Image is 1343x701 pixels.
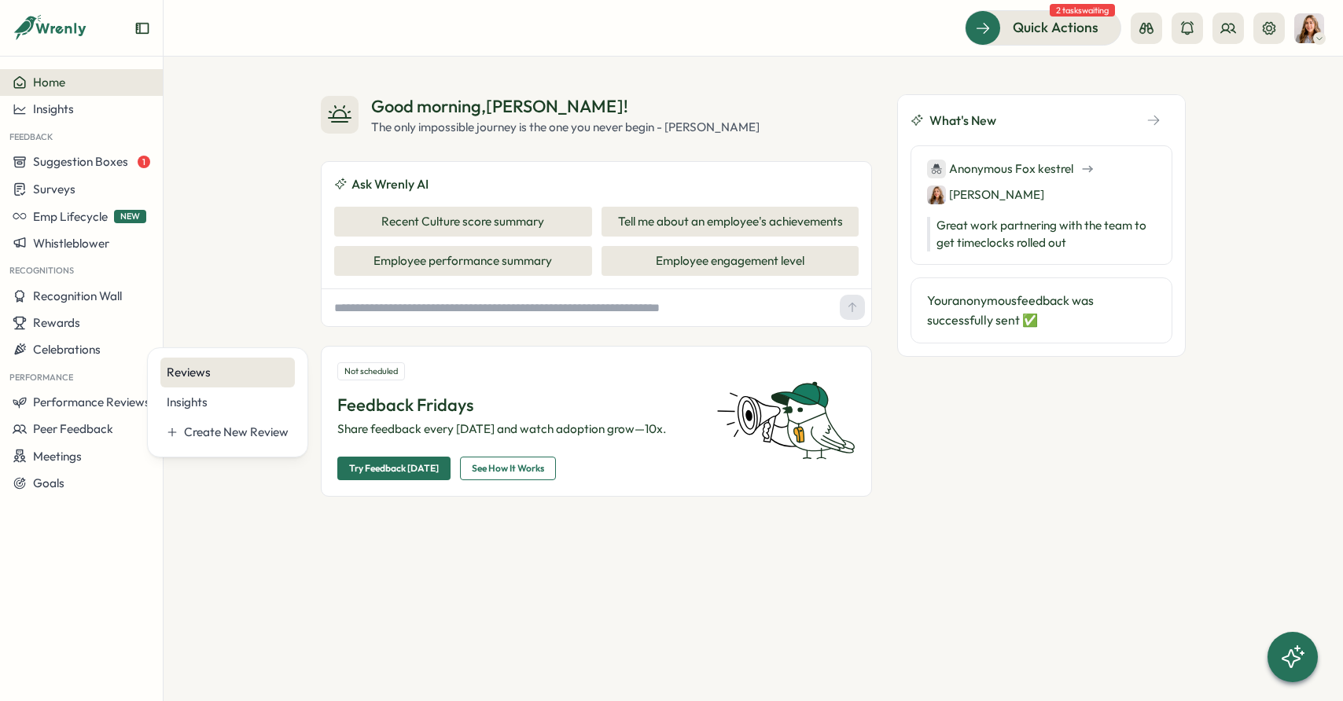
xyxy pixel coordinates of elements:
[602,207,859,237] button: Tell me about an employee's achievements
[33,182,75,196] span: Surveys
[33,154,128,169] span: Suggestion Boxes
[33,342,101,357] span: Celebrations
[160,417,295,447] button: Create New Review
[160,358,295,387] a: Reviews
[965,10,1121,45] button: Quick Actions
[929,111,996,130] span: What's New
[33,421,113,436] span: Peer Feedback
[371,119,760,136] div: The only impossible journey is the one you never begin - [PERSON_NAME]
[33,101,74,116] span: Insights
[1294,13,1324,43] img: Becky Romero
[33,449,82,464] span: Meetings
[349,457,439,479] span: Try Feedback [DATE]
[334,207,592,237] button: Recent Culture score summary
[1013,17,1098,38] span: Quick Actions
[134,20,150,36] button: Expand sidebar
[334,246,592,276] button: Employee performance summary
[184,424,289,441] div: Create New Review
[371,94,760,119] div: Good morning , [PERSON_NAME] !
[33,75,65,90] span: Home
[602,246,859,276] button: Employee engagement level
[33,475,64,490] span: Goals
[337,457,451,480] button: Try Feedback [DATE]
[33,315,80,330] span: Rewards
[167,394,289,411] div: Insights
[138,156,150,168] span: 1
[33,209,108,224] span: Emp Lifecycle
[33,236,109,251] span: Whistleblower
[167,364,289,381] div: Reviews
[33,395,150,409] span: Performance Reviews
[337,362,405,380] div: Not scheduled
[927,217,1156,251] p: Great work partnering with the team to get timeclocks rolled out
[927,185,946,204] img: Becky Romero
[337,393,697,417] p: Feedback Fridays
[460,457,556,480] button: See How It Works
[927,159,1073,178] div: Anonymous Fox kestrel
[160,387,295,417] a: Insights
[472,457,544,479] span: See How It Works
[927,291,1156,330] p: Your anonymous feedback was successfully sent ✅
[927,185,1044,204] div: [PERSON_NAME]
[1050,4,1115,17] span: 2 tasks waiting
[337,420,697,438] p: Share feedback every [DATE] and watch adoption grow—10x.
[33,288,122,303] span: Recognition Wall
[351,174,429,194] span: Ask Wrenly AI
[114,210,146,223] span: NEW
